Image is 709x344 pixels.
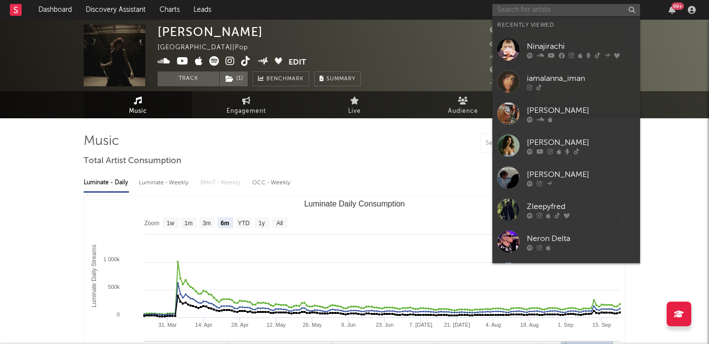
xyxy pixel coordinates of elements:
[490,67,588,73] span: 532,548 Monthly Listeners
[158,71,219,86] button: Track
[108,284,120,290] text: 500k
[409,322,432,328] text: 7. [DATE]
[84,91,192,118] a: Music
[348,105,361,117] span: Live
[266,73,304,85] span: Benchmark
[221,220,229,227] text: 6m
[527,104,635,116] div: [PERSON_NAME]
[219,71,248,86] span: ( 1 )
[490,54,524,60] span: 43,140
[448,105,478,117] span: Audience
[167,220,175,227] text: 1w
[289,56,306,69] button: Edit
[185,220,193,227] text: 1m
[527,72,635,84] div: iamalanna_iman
[276,220,283,227] text: All
[481,139,584,147] input: Search by song name or URL
[492,98,640,130] a: [PERSON_NAME]
[266,322,286,328] text: 12. May
[527,40,635,52] div: Ninajirachi
[252,174,291,191] div: OCC - Weekly
[527,137,635,148] div: [PERSON_NAME]
[304,200,405,208] text: Luminate Daily Consumption
[492,4,640,16] input: Search for artists
[84,155,181,167] span: Total Artist Consumption
[238,220,250,227] text: YTD
[492,258,640,290] a: [PERSON_NAME]
[492,162,640,194] a: [PERSON_NAME]
[490,27,528,34] span: 150,999
[226,105,266,117] span: Engagement
[231,322,249,328] text: 28. Apr
[490,79,548,85] span: Jump Score: 83.6
[669,6,676,14] button: 99+
[485,322,501,328] text: 4. Aug
[490,40,525,47] span: 54,900
[492,66,640,98] a: iamalanna_iman
[592,322,611,328] text: 15. Sep
[129,105,147,117] span: Music
[220,71,248,86] button: (1)
[672,2,684,10] div: 99 +
[527,201,635,212] div: Zleepyfred
[103,256,120,262] text: 1 000k
[497,19,635,31] div: Recently Viewed
[158,25,263,39] div: [PERSON_NAME]
[192,91,300,118] a: Engagement
[139,174,191,191] div: Luminate - Weekly
[258,220,265,227] text: 1y
[341,322,356,328] text: 9. Jun
[527,233,635,244] div: Neron Delta
[326,76,355,82] span: Summary
[492,130,640,162] a: [PERSON_NAME]
[203,220,211,227] text: 3m
[376,322,393,328] text: 23. Jun
[253,71,309,86] a: Benchmark
[159,322,177,328] text: 31. Mar
[195,322,212,328] text: 14. Apr
[300,91,409,118] a: Live
[117,311,120,317] text: 0
[303,322,322,328] text: 26. May
[91,244,97,307] text: Luminate Daily Streams
[492,226,640,258] a: Neron Delta
[492,34,640,66] a: Ninajirachi
[520,322,539,328] text: 18. Aug
[84,174,129,191] div: Luminate - Daily
[444,322,470,328] text: 21. [DATE]
[144,220,160,227] text: Zoom
[314,71,361,86] button: Summary
[158,42,259,54] div: [GEOGRAPHIC_DATA] | Pop
[527,169,635,180] div: [PERSON_NAME]
[409,91,517,118] a: Audience
[558,322,574,328] text: 1. Sep
[492,194,640,226] a: Zleepyfred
